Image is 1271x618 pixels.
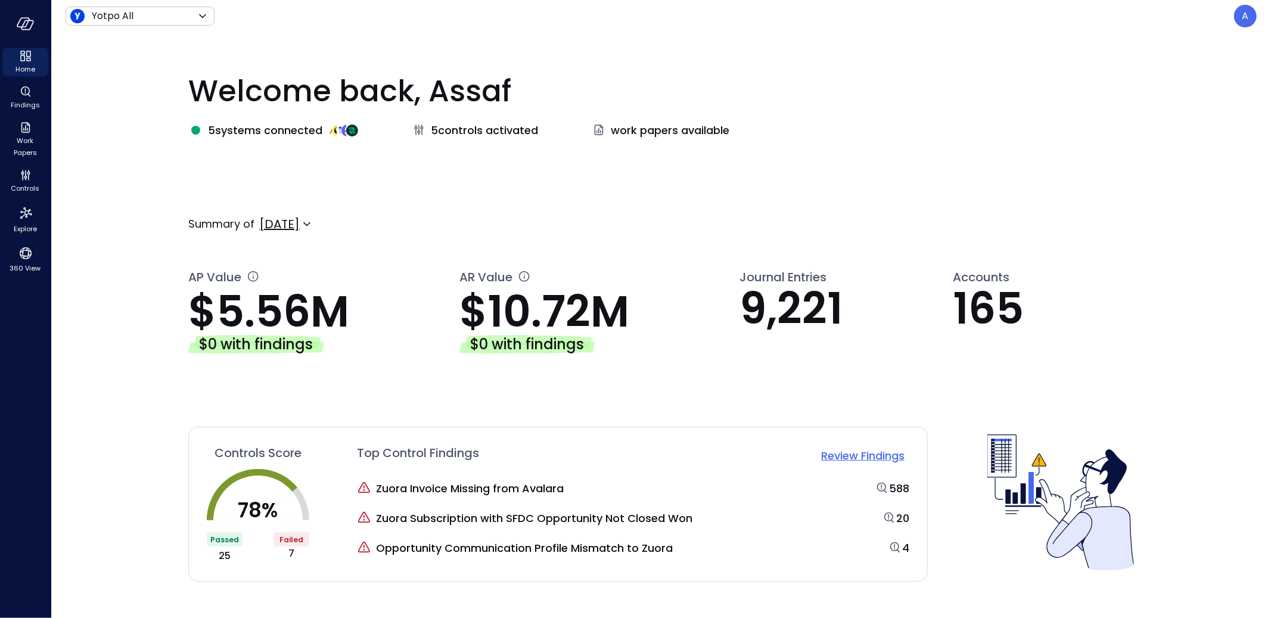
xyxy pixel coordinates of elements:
span: Work Papers [7,135,43,159]
span: 4 [902,541,909,555]
span: 360 View [10,262,41,274]
span: 9,221 [739,278,843,338]
span: Failed [279,535,303,545]
span: Home [15,63,35,75]
a: 5controls activated [412,123,538,138]
div: Work Papers [2,119,48,160]
div: $0 with findings [459,335,595,354]
a: $0 with findings [188,335,459,354]
span: 5 controls activated [431,123,538,138]
button: Review Findings [816,445,909,465]
div: $0 with findings [188,335,324,354]
span: Zuora Invoice Missing from Avalara [376,481,564,496]
div: [DATE] [259,214,300,234]
img: integration-logo [332,125,344,136]
p: Yotpo All [92,9,133,23]
a: 588 [889,481,909,496]
div: Home [2,48,48,76]
span: Explore [14,223,37,235]
img: Controls [987,429,1134,576]
div: Explore [2,203,48,236]
span: Accounts [953,269,1009,285]
img: Icon [70,9,85,23]
p: 165 [953,285,1134,332]
div: Assaf [1234,5,1257,27]
span: Findings [11,99,40,111]
img: integration-logo [341,125,353,136]
p: Welcome back, Assaf [188,69,1134,113]
span: Top Control Findings [357,445,479,465]
span: 25 [219,549,231,563]
p: A [1242,9,1249,23]
p: 78 % [238,500,278,520]
span: $10.72M [459,281,629,341]
div: 360 View [2,243,48,275]
span: work papers available [611,123,729,138]
span: Opportunity Communication Profile Mismatch to Zuora [376,541,673,556]
span: Zuora Subscription with SFDC Opportunity Not Closed Won [376,511,692,526]
img: integration-logo [327,125,339,136]
p: Summary of [188,216,254,232]
span: 5 systems connected [208,123,322,138]
span: Journal Entries [739,269,826,285]
span: Controls [11,182,40,194]
img: integration-logo [346,125,358,136]
a: work papers available [592,123,729,138]
a: 20 [896,511,909,526]
a: $0 with findings [459,335,739,354]
span: AR Value [459,269,512,288]
a: 4 [902,541,909,556]
span: 20 [896,511,909,526]
span: $5.56M [188,281,349,341]
div: Findings [2,83,48,112]
span: Passed [210,535,239,545]
p: Review Findings [821,448,905,464]
span: 7 [288,546,294,561]
a: Controls Score [207,445,309,461]
img: integration-logo [337,125,349,136]
div: Controls [2,167,48,195]
span: AP Value [188,269,241,288]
